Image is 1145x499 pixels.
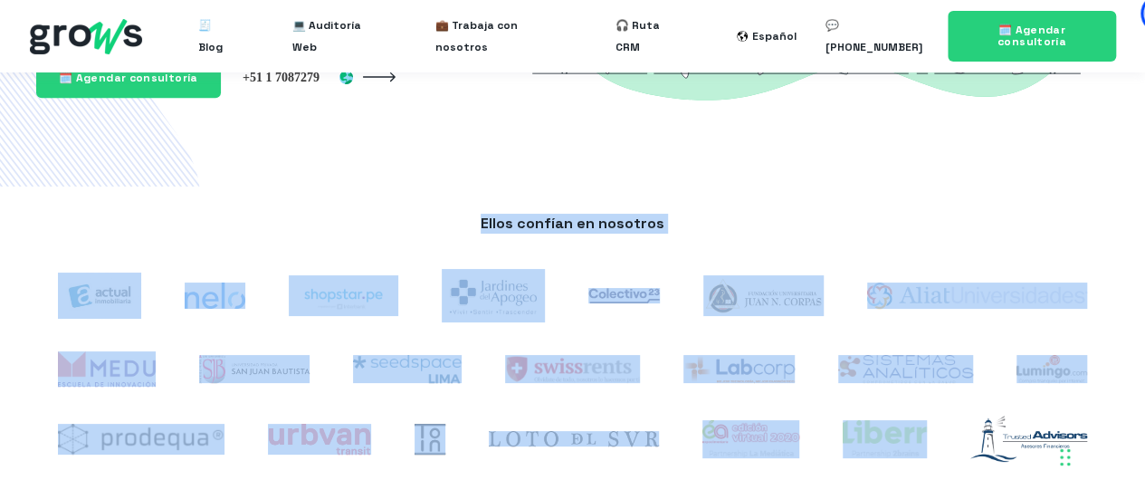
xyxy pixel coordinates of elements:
[867,283,1087,310] img: aliat-universidades
[58,351,156,387] img: Medu Academy
[825,7,925,65] a: 💬 [PHONE_NUMBER]
[268,424,371,455] img: Urbvan
[58,273,141,320] img: actual-inmobiliaria
[997,23,1066,49] span: 🗓️ Agendar consultoría
[59,71,198,85] span: 🗓️ Agendar consultoría
[36,59,221,98] a: 🗓️ Agendar consultoría
[199,355,310,383] img: UPSJB
[948,11,1115,62] a: 🗓️ Agendar consultoría
[442,269,546,322] img: jardines-del-apogeo
[1054,412,1145,499] iframe: Chat Widget
[58,424,224,455] img: prodequa
[970,416,1087,462] img: logo-trusted-advisors-marzo2021
[838,355,973,383] img: Sistemas analíticos
[843,420,926,458] img: liberr
[588,288,660,303] img: co23
[353,355,463,383] img: Seedspace Lima
[702,420,800,458] img: expoalimentaria
[1054,412,1145,499] div: Widget de chat
[752,25,797,47] div: Español
[289,275,397,315] img: shoptarpe
[615,7,679,65] a: 🎧 Ruta CRM
[1060,430,1071,485] div: Arrastrar
[1016,355,1087,383] img: Lumingo
[36,214,1109,234] p: Ellos confían en nosotros
[683,355,796,383] img: Labcorp
[198,7,234,65] a: 🧾 Blog
[489,431,658,446] img: Loto del sur
[292,7,377,65] a: 💻 Auditoría Web
[415,424,445,455] img: Toin
[435,7,558,65] a: 💼 Trabaja con nosotros
[243,69,353,85] img: Perú +51 1 7087279
[185,283,245,310] img: nelo
[30,19,142,54] img: grows - hubspot
[505,355,639,383] img: SwissRents
[703,275,824,315] img: logo-Corpas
